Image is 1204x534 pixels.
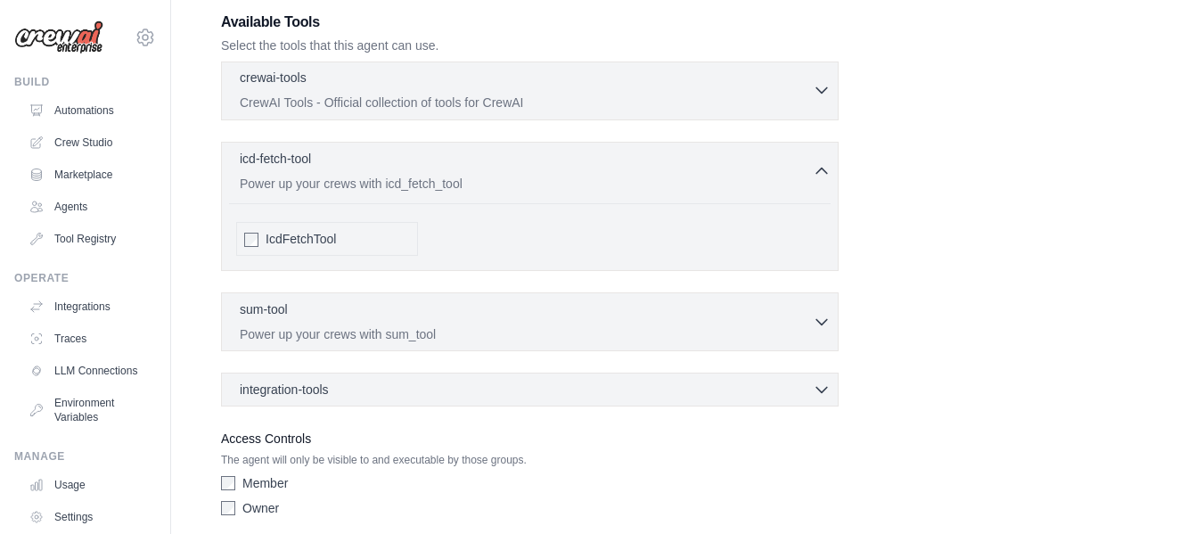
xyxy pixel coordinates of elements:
p: CrewAI Tools - Official collection of tools for CrewAI [240,94,813,111]
p: crewai-tools [240,69,307,86]
a: Agents [21,193,156,221]
a: Settings [21,503,156,531]
label: Access Controls [221,428,839,449]
a: Crew Studio [21,128,156,157]
span: IcdFetchTool [266,230,336,248]
button: integration-tools [229,381,831,398]
p: Select the tools that this agent can use. [221,37,839,54]
a: Integrations [21,292,156,321]
button: icd-fetch-tool Power up your crews with icd_fetch_tool [229,150,831,193]
div: Manage [14,449,156,464]
label: Owner [242,499,279,517]
div: Operate [14,271,156,285]
button: crewai-tools CrewAI Tools - Official collection of tools for CrewAI [229,69,831,111]
p: sum-tool [240,300,288,318]
a: Usage [21,471,156,499]
a: Environment Variables [21,389,156,431]
a: Tool Registry [21,225,156,253]
label: Member [242,474,288,492]
a: Traces [21,325,156,353]
a: LLM Connections [21,357,156,385]
a: Automations [21,96,156,125]
button: sum-tool Power up your crews with sum_tool [229,300,831,343]
div: Build [14,75,156,89]
img: Logo [14,21,103,54]
span: integration-tools [240,381,329,398]
h3: Available Tools [221,12,839,33]
p: Power up your crews with icd_fetch_tool [240,175,813,193]
p: Power up your crews with sum_tool [240,325,813,343]
a: Marketplace [21,160,156,189]
p: icd-fetch-tool [240,150,311,168]
p: The agent will only be visible to and executable by those groups. [221,453,839,467]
